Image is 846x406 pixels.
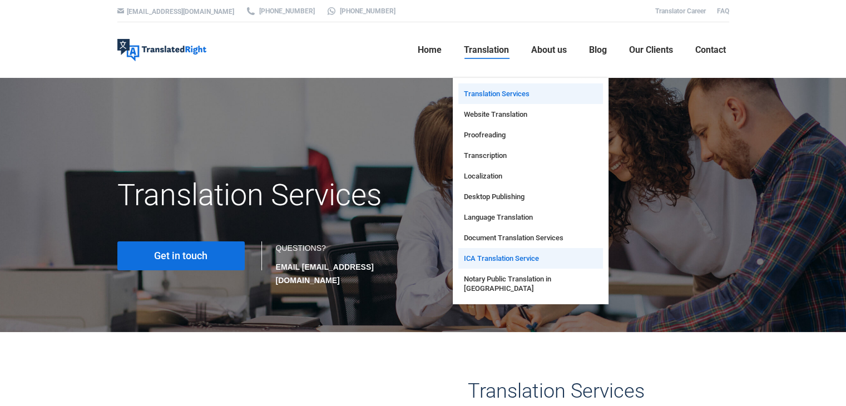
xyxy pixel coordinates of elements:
[458,227,603,248] a: Document Translation Services
[458,83,603,104] a: Translation Services
[464,89,530,98] span: Translation Services
[464,233,563,242] span: Document Translation Services
[464,212,533,222] span: Language Translation
[531,44,567,56] span: About us
[458,166,603,186] a: Localization
[464,274,597,293] span: Notary Public Translation in [GEOGRAPHIC_DATA]
[464,44,509,56] span: Translation
[717,7,729,15] a: FAQ
[528,32,570,68] a: About us
[461,32,512,68] a: Translation
[418,44,442,56] span: Home
[458,207,603,227] a: Language Translation
[117,241,245,270] a: Get in touch
[326,6,395,16] a: [PHONE_NUMBER]
[276,241,412,287] div: QUESTIONS?
[464,254,539,263] span: ICA Translation Service
[464,130,506,140] span: Proofreading
[464,192,525,201] span: Desktop Publishing
[626,32,676,68] a: Our Clients
[629,44,673,56] span: Our Clients
[589,44,607,56] span: Blog
[458,186,603,207] a: Desktop Publishing
[414,32,445,68] a: Home
[117,39,206,61] img: Translated Right
[586,32,610,68] a: Blog
[464,171,502,181] span: Localization
[458,104,603,125] a: Website Translation
[458,145,603,166] a: Transcription
[458,269,603,299] a: Notary Public Translation in [GEOGRAPHIC_DATA]
[695,44,726,56] span: Contact
[276,263,374,285] strong: EMAIL [EMAIL_ADDRESS][DOMAIN_NAME]
[127,8,234,16] a: [EMAIL_ADDRESS][DOMAIN_NAME]
[464,151,507,160] span: Transcription
[154,250,207,261] span: Get in touch
[245,6,315,16] a: [PHONE_NUMBER]
[468,379,729,403] h3: Translation Services
[692,32,729,68] a: Contact
[458,125,603,145] a: Proofreading
[655,7,706,15] a: Translator Career
[464,110,527,119] span: Website Translation
[117,177,520,214] h1: Translation Services
[458,248,603,269] a: ICA Translation Service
